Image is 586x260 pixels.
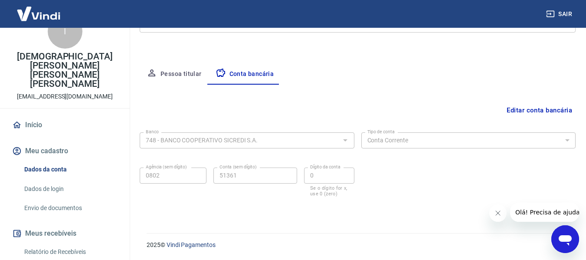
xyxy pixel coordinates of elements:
[167,241,216,248] a: Vindi Pagamentos
[7,52,123,89] p: [DEMOGRAPHIC_DATA] [PERSON_NAME] [PERSON_NAME] [PERSON_NAME]
[146,164,187,170] label: Agência (sem dígito)
[544,6,576,22] button: Sair
[503,102,576,118] button: Editar conta bancária
[21,199,119,217] a: Envio de documentos
[140,64,209,85] button: Pessoa titular
[367,128,395,135] label: Tipo de conta
[489,204,507,222] iframe: Fechar mensagem
[10,0,67,27] img: Vindi
[209,64,281,85] button: Conta bancária
[310,185,348,197] p: Se o dígito for x, use 0 (zero)
[10,224,119,243] button: Meus recebíveis
[146,128,159,135] label: Banco
[219,164,257,170] label: Conta (sem dígito)
[21,161,119,178] a: Dados da conta
[21,180,119,198] a: Dados de login
[5,6,73,13] span: Olá! Precisa de ajuda?
[310,164,340,170] label: Dígito da conta
[10,115,119,135] a: Início
[510,203,579,222] iframe: Mensagem da empresa
[147,240,565,250] p: 2025 ©
[48,14,82,49] div: I
[17,92,113,101] p: [EMAIL_ADDRESS][DOMAIN_NAME]
[551,225,579,253] iframe: Botão para abrir a janela de mensagens
[10,142,119,161] button: Meu cadastro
